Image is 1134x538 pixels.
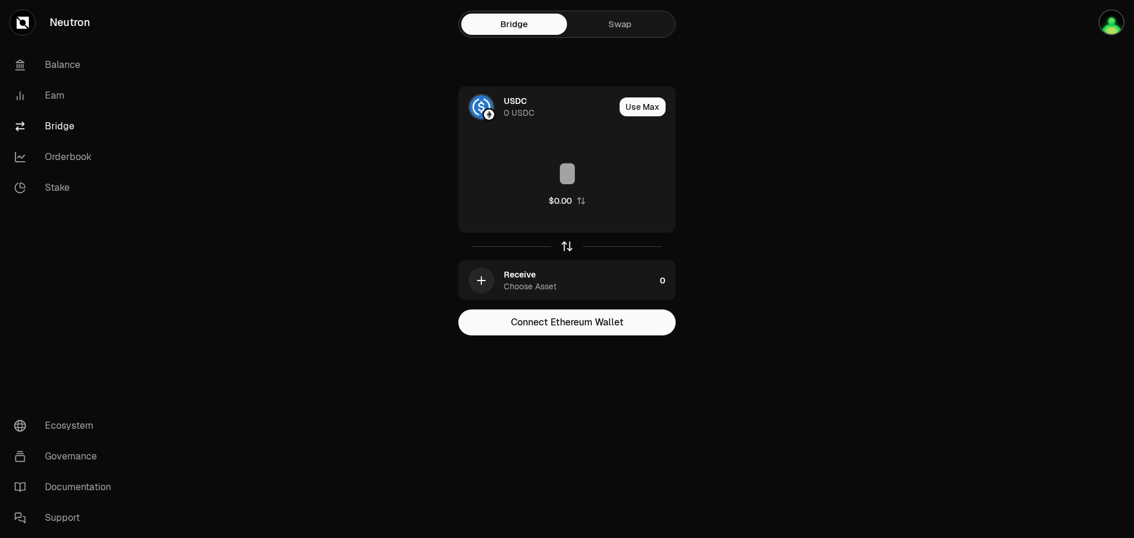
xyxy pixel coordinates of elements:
div: ReceiveChoose Asset [459,260,655,301]
a: Swap [567,14,673,35]
button: Connect Ethereum Wallet [458,309,676,335]
button: Use Max [620,97,666,116]
div: $0.00 [549,195,572,207]
img: Cosmos [1099,9,1125,35]
a: Bridge [461,14,567,35]
a: Bridge [5,111,128,142]
a: Support [5,503,128,533]
div: 0 USDC [504,107,535,119]
a: Orderbook [5,142,128,172]
img: Ethereum Logo [484,109,494,120]
a: Ecosystem [5,410,128,441]
div: Choose Asset [504,281,556,292]
a: Documentation [5,472,128,503]
a: Earn [5,80,128,111]
a: Governance [5,441,128,472]
img: USDC Logo [470,95,493,119]
div: USDC [504,95,527,107]
button: $0.00 [549,195,586,207]
div: Receive [504,269,536,281]
button: ReceiveChoose Asset0 [459,260,675,301]
a: Balance [5,50,128,80]
div: 0 [660,260,675,301]
a: Stake [5,172,128,203]
div: USDC LogoEthereum LogoUSDC0 USDC [459,87,615,127]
